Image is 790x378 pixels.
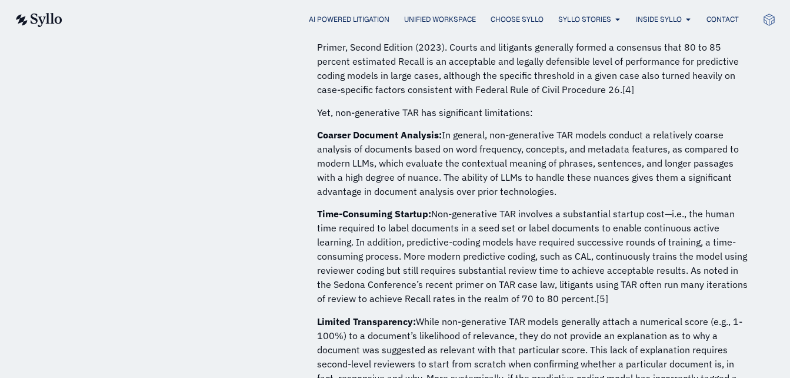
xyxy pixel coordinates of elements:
p: In general, non-generative TAR models conduct a relatively coarse analysis of documents based on ... [317,128,752,198]
strong: Coarser Document Analysis: [317,129,442,141]
a: Contact [706,14,739,25]
a: Inside Syllo [636,14,682,25]
a: Unified Workspace [404,14,476,25]
strong: Limited Transparency: [317,316,416,327]
a: Syllo Stories [558,14,611,25]
a: AI Powered Litigation [309,14,389,25]
strong: Time-Consuming Startup: [317,208,431,220]
div: Menu Toggle [86,14,739,25]
img: syllo [14,13,62,27]
p: Yet, non-generative TAR has significant limitations: [317,105,752,120]
p: Non-generative TAR involves a substantial startup cost—i.e., the human time required to label doc... [317,207,752,306]
a: Choose Syllo [491,14,544,25]
nav: Menu [86,14,739,25]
